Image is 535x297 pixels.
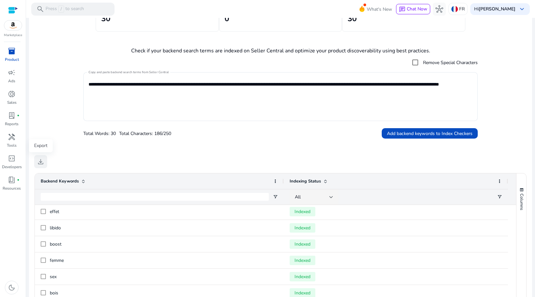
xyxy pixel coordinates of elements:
[290,256,315,265] span: Indexed
[433,3,446,16] button: hub
[7,142,17,148] p: Tools
[497,194,502,199] button: Open Filter Menu
[50,290,58,296] span: bois
[89,70,169,75] mat-label: Copy and paste backend search terms from Seller Central
[459,3,465,15] p: FR
[8,47,16,55] span: inventory_2
[396,4,430,14] button: chatChat Now
[290,239,315,249] span: Indexed
[407,6,427,12] span: Chat Now
[8,284,16,291] span: dark_mode
[367,4,392,15] span: What's New
[348,14,460,23] h2: 30
[518,5,526,13] span: keyboard_arrow_down
[290,178,321,184] span: Indexing Status
[58,6,64,13] span: /
[399,6,405,13] span: chat
[8,176,16,184] span: book_4
[479,6,515,12] b: [PERSON_NAME]
[8,90,16,98] span: donut_small
[5,121,19,127] p: Reports
[29,139,53,152] div: Export
[8,78,15,84] p: Ads
[290,207,315,216] span: Indexed
[273,194,278,199] button: Open Filter Menu
[34,48,527,54] h4: Check if your backend search terms are indexed on Seller Central and optimize your product discov...
[4,33,22,38] p: Marketplace
[451,6,458,12] img: fr.svg
[8,155,16,162] span: code_blocks
[3,185,21,191] p: Resources
[119,130,171,137] p: Total Characters: 186/250
[101,14,213,23] h2: 30
[474,7,515,11] p: Hi
[83,130,116,137] p: Total Words: 30
[4,20,22,30] img: amazon.svg
[17,179,20,181] span: fiber_manual_record
[290,272,315,281] span: Indexed
[41,193,269,201] input: Backend Keywords Filter Input
[2,164,22,170] p: Developers
[295,194,301,200] span: All
[37,158,45,166] span: download
[50,274,57,280] span: sex
[382,128,478,139] button: Add backend keywords to Index Checkers
[387,130,473,137] span: Add backend keywords to Index Checkers
[36,5,44,13] span: search
[50,225,61,231] span: libido
[8,69,16,76] span: campaign
[5,57,19,62] p: Product
[17,114,20,117] span: fiber_manual_record
[225,14,337,23] h2: 0
[34,155,47,168] button: download
[50,209,59,215] span: effet
[8,133,16,141] span: handyman
[435,5,443,13] span: hub
[422,59,478,66] label: Remove Special Characters
[50,241,62,247] span: boost
[50,257,64,263] span: femme
[8,112,16,119] span: lab_profile
[290,223,315,233] span: Indexed
[41,178,79,184] span: Backend Keywords
[7,100,17,105] p: Sales
[46,6,84,13] p: Press to search
[519,194,525,210] span: Columns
